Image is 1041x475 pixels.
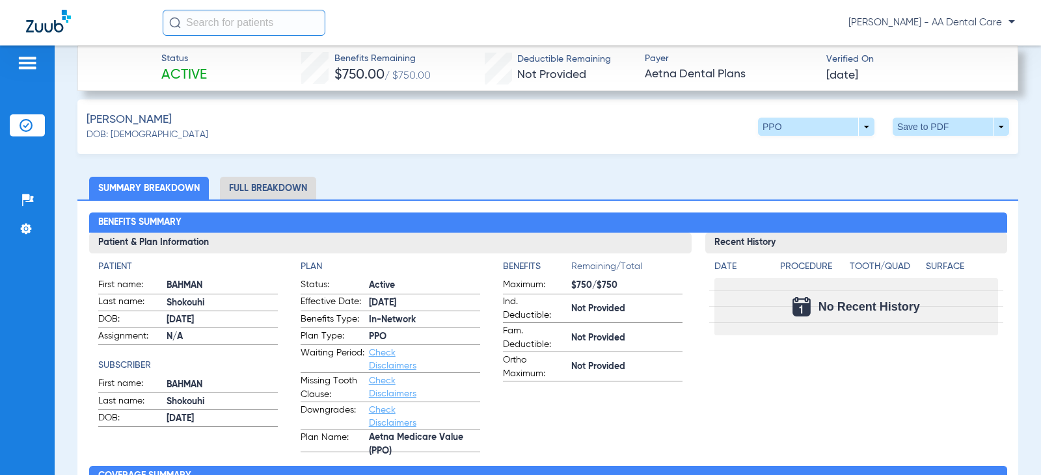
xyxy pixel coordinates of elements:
[369,376,416,398] a: Check Disclaimers
[98,394,162,410] span: Last name:
[705,233,1007,253] h3: Recent History
[169,17,181,29] img: Search Icon
[503,295,567,322] span: Ind. Deductible:
[301,329,364,345] span: Plan Type:
[503,324,567,352] span: Fam. Deductible:
[926,260,997,274] h4: Surface
[334,52,431,66] span: Benefits Remaining
[503,260,571,278] app-breakdown-title: Benefits
[87,128,208,142] span: DOB: [DEMOGRAPHIC_DATA]
[369,296,480,310] span: [DATE]
[167,412,278,426] span: [DATE]
[87,112,172,128] span: [PERSON_NAME]
[645,52,815,66] span: Payer
[167,296,278,310] span: Shokouhi
[167,395,278,409] span: Shokouhi
[301,295,364,311] span: Effective Date:
[850,260,921,278] app-breakdown-title: Tooth/Quad
[98,295,162,311] span: Last name:
[334,68,385,82] span: $750.00
[167,279,278,292] span: BAHMAN
[369,438,480,452] span: Aetna Medicare Value (PPO)
[98,377,162,392] span: First name:
[301,431,364,452] span: Plan Name:
[780,260,845,274] h4: Procedure
[571,360,683,374] span: Not Provided
[98,313,162,328] span: DOB:
[369,405,416,428] a: Check Disclaimers
[893,118,1009,136] button: Save to PDF
[714,260,769,274] h4: Date
[89,177,209,199] li: Summary Breakdown
[89,233,692,253] h3: Patient & Plan Information
[98,260,278,274] h4: Patient
[163,10,325,36] input: Search for patients
[98,329,162,345] span: Assignment:
[301,278,364,294] span: Status:
[301,313,364,328] span: Benefits Type:
[17,55,38,71] img: hamburger-icon
[89,212,1007,233] h2: Benefits Summary
[826,68,858,84] span: [DATE]
[850,260,921,274] h4: Tooth/Quad
[503,353,567,381] span: Ortho Maximum:
[758,118,874,136] button: PPO
[645,66,815,83] span: Aetna Dental Plans
[26,10,71,32] img: Zuub Logo
[98,359,278,372] h4: Subscriber
[167,378,278,392] span: BAHMAN
[503,278,567,294] span: Maximum:
[517,53,611,66] span: Deductible Remaining
[369,330,480,344] span: PPO
[301,404,364,430] span: Downgrades:
[826,53,997,66] span: Verified On
[161,66,207,84] span: Active
[780,260,845,278] app-breakdown-title: Procedure
[369,348,416,370] a: Check Disclaimers
[792,297,811,316] img: Calendar
[167,313,278,327] span: [DATE]
[98,411,162,427] span: DOB:
[571,279,683,292] span: $750/$750
[301,374,364,402] span: Missing Tooth Clause:
[301,260,480,274] h4: Plan
[571,331,683,345] span: Not Provided
[571,302,683,316] span: Not Provided
[517,69,586,81] span: Not Provided
[926,260,997,278] app-breakdown-title: Surface
[385,71,431,81] span: / $750.00
[571,260,683,278] span: Remaining/Total
[98,278,162,294] span: First name:
[503,260,571,274] h4: Benefits
[848,16,1015,29] span: [PERSON_NAME] - AA Dental Care
[818,300,920,313] span: No Recent History
[714,260,769,278] app-breakdown-title: Date
[369,313,480,327] span: In-Network
[161,52,207,66] span: Status
[301,346,364,372] span: Waiting Period:
[220,177,316,199] li: Full Breakdown
[167,330,278,344] span: N/A
[369,279,480,292] span: Active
